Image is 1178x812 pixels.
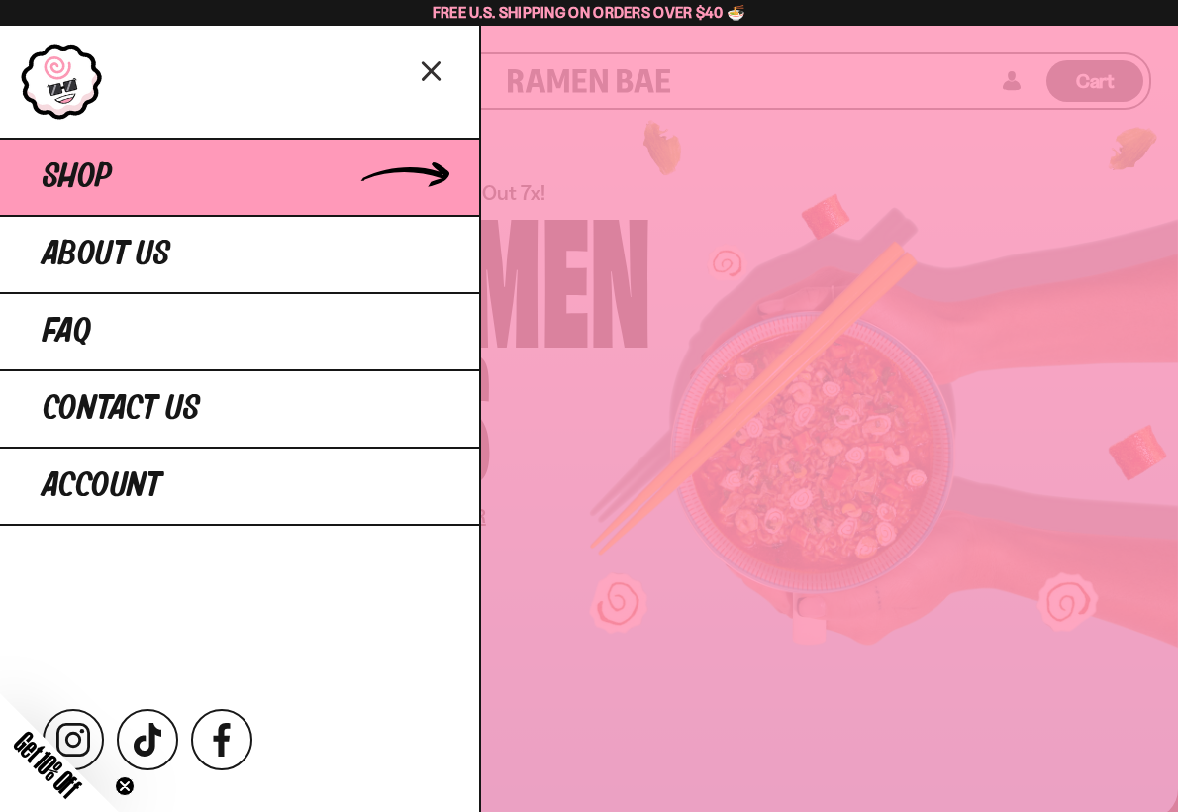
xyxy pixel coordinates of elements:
span: About Us [43,237,170,272]
span: Account [43,468,161,504]
span: FAQ [43,314,91,350]
button: Close menu [415,52,449,87]
span: Contact Us [43,391,200,427]
button: Close teaser [115,776,135,796]
span: Free U.S. Shipping on Orders over $40 🍜 [433,3,746,22]
span: Get 10% Off [9,726,86,803]
span: Shop [43,159,112,195]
